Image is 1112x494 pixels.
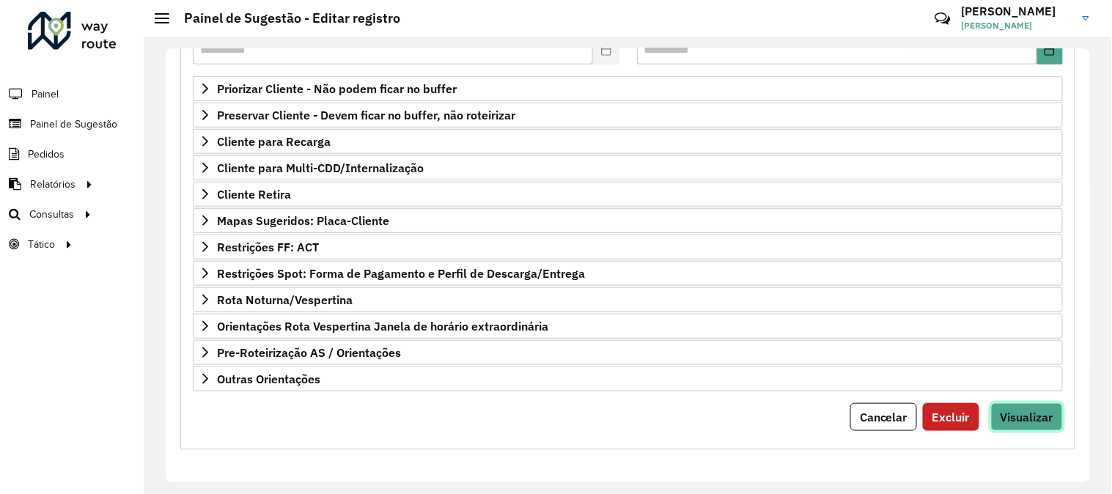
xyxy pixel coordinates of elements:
[991,403,1063,431] button: Visualizar
[217,215,389,226] span: Mapas Sugeridos: Placa-Cliente
[29,207,74,222] span: Consultas
[193,314,1063,339] a: Orientações Rota Vespertina Janela de horário extraordinária
[217,162,424,174] span: Cliente para Multi-CDD/Internalização
[217,320,548,332] span: Orientações Rota Vespertina Janela de horário extraordinária
[217,268,585,279] span: Restrições Spot: Forma de Pagamento e Perfil de Descarga/Entrega
[217,347,401,358] span: Pre-Roteirização AS / Orientações
[217,294,353,306] span: Rota Noturna/Vespertina
[169,10,400,26] h2: Painel de Sugestão - Editar registro
[923,403,979,431] button: Excluir
[850,403,917,431] button: Cancelar
[217,83,457,95] span: Priorizar Cliente - Não podem ficar no buffer
[217,136,331,147] span: Cliente para Recarga
[962,4,1072,18] h3: [PERSON_NAME]
[193,340,1063,365] a: Pre-Roteirização AS / Orientações
[860,410,907,424] span: Cancelar
[193,287,1063,312] a: Rota Noturna/Vespertina
[193,261,1063,286] a: Restrições Spot: Forma de Pagamento e Perfil de Descarga/Entrega
[932,410,970,424] span: Excluir
[962,19,1072,32] span: [PERSON_NAME]
[193,76,1063,101] a: Priorizar Cliente - Não podem ficar no buffer
[193,155,1063,180] a: Cliente para Multi-CDD/Internalização
[927,3,958,34] a: Contato Rápido
[1037,35,1063,64] button: Choose Date
[217,241,319,253] span: Restrições FF: ACT
[217,188,291,200] span: Cliente Retira
[30,177,76,192] span: Relatórios
[193,208,1063,233] a: Mapas Sugeridos: Placa-Cliente
[193,182,1063,207] a: Cliente Retira
[193,235,1063,259] a: Restrições FF: ACT
[193,129,1063,154] a: Cliente para Recarga
[217,109,515,121] span: Preservar Cliente - Devem ficar no buffer, não roteirizar
[193,366,1063,391] a: Outras Orientações
[28,147,65,162] span: Pedidos
[28,237,55,252] span: Tático
[30,117,117,132] span: Painel de Sugestão
[32,86,59,102] span: Painel
[217,373,320,385] span: Outras Orientações
[1001,410,1053,424] span: Visualizar
[193,103,1063,128] a: Preservar Cliente - Devem ficar no buffer, não roteirizar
